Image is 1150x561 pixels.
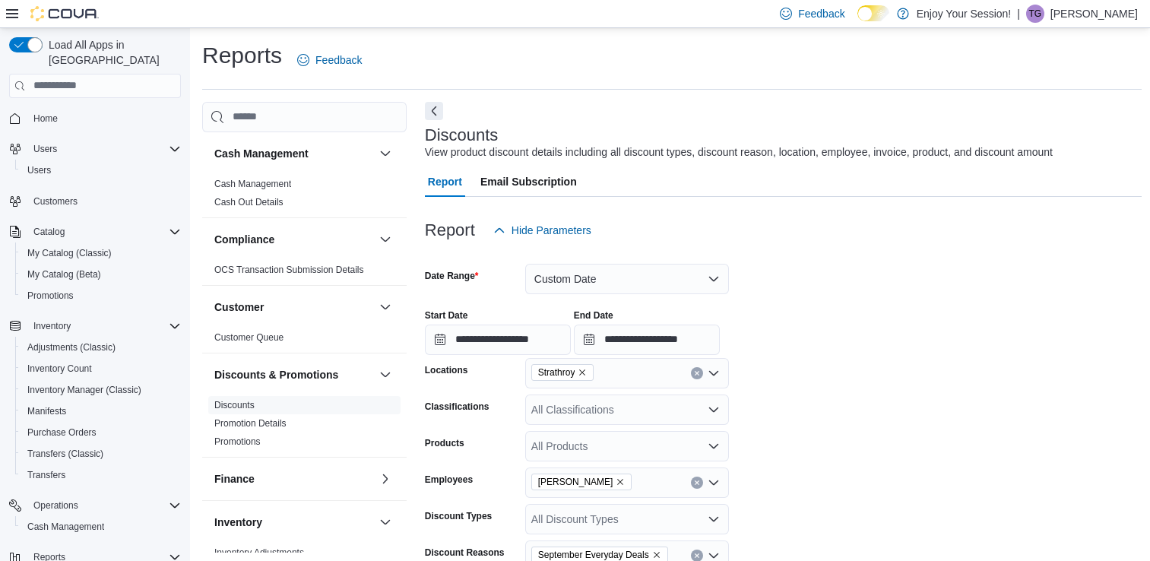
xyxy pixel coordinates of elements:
h3: Customer [214,300,264,315]
span: Adjustments (Classic) [21,338,181,357]
a: OCS Transaction Submission Details [214,265,364,275]
label: Locations [425,364,468,376]
div: View product discount details including all discount types, discount reason, location, employee, ... [425,144,1053,160]
button: Finance [376,470,394,488]
button: Catalog [27,223,71,241]
span: Report [428,166,462,197]
h3: Discounts & Promotions [214,367,338,382]
h1: Reports [202,40,282,71]
p: Enjoy Your Session! [917,5,1012,23]
span: Transfers (Classic) [21,445,181,463]
button: Remove September Everyday Deals from selection in this group [652,550,661,559]
span: Transfers [21,466,181,484]
a: My Catalog (Classic) [21,244,118,262]
label: Discount Types [425,510,492,522]
span: Home [27,109,181,128]
span: Transfers [27,469,65,481]
button: Operations [3,495,187,516]
button: Cash Management [214,146,373,161]
span: Purchase Orders [27,426,97,439]
span: Load All Apps in [GEOGRAPHIC_DATA] [43,37,181,68]
span: Home [33,113,58,125]
span: Cash Management [27,521,104,533]
button: Users [15,160,187,181]
span: Strathroy [531,364,594,381]
span: Inventory Adjustments [214,547,304,559]
span: Operations [33,499,78,512]
span: My Catalog (Classic) [21,244,181,262]
label: Start Date [425,309,468,322]
div: Customer [202,328,407,353]
button: Cash Management [376,144,394,163]
p: [PERSON_NAME] [1050,5,1138,23]
button: Adjustments (Classic) [15,337,187,358]
span: My Catalog (Beta) [21,265,181,284]
label: End Date [574,309,613,322]
h3: Report [425,221,475,239]
span: Inventory Manager (Classic) [27,384,141,396]
img: Cova [30,6,99,21]
span: Feedback [315,52,362,68]
input: Dark Mode [857,5,889,21]
h3: Discounts [425,126,499,144]
button: Home [3,107,187,129]
h3: Inventory [214,515,262,530]
span: Promotions [27,290,74,302]
span: Catalog [27,223,181,241]
a: Users [21,161,57,179]
button: Promotions [15,285,187,306]
span: Cash Out Details [214,196,284,208]
span: Customers [33,195,78,208]
button: Purchase Orders [15,422,187,443]
a: Manifests [21,402,72,420]
button: Customer [214,300,373,315]
button: Inventory Manager (Classic) [15,379,187,401]
span: Operations [27,496,181,515]
input: Press the down key to open a popover containing a calendar. [574,325,720,355]
button: Users [27,140,63,158]
button: Discounts & Promotions [376,366,394,384]
h3: Finance [214,471,255,487]
button: Inventory [3,315,187,337]
p: | [1017,5,1020,23]
span: Adjustments (Classic) [27,341,116,353]
button: Custom Date [525,264,729,294]
span: Email Subscription [480,166,577,197]
span: Cash Management [21,518,181,536]
button: Inventory [214,515,373,530]
button: Open list of options [708,513,720,525]
button: Hide Parameters [487,215,597,246]
button: Transfers (Classic) [15,443,187,464]
span: Dark Mode [857,21,858,22]
div: Discounts & Promotions [202,396,407,457]
button: Open list of options [708,367,720,379]
label: Date Range [425,270,479,282]
button: Operations [27,496,84,515]
span: Discounts [214,399,255,411]
a: Inventory Manager (Classic) [21,381,147,399]
a: Transfers [21,466,71,484]
span: Manifests [27,405,66,417]
span: My Catalog (Beta) [27,268,101,280]
button: Clear input [691,367,703,379]
span: Feedback [798,6,844,21]
a: Customer Queue [214,332,284,343]
button: Catalog [3,221,187,242]
label: Employees [425,474,473,486]
button: Discounts & Promotions [214,367,373,382]
a: Discounts [214,400,255,410]
button: Customer [376,298,394,316]
span: Users [27,140,181,158]
button: Inventory Count [15,358,187,379]
span: Inventory [27,317,181,335]
button: Remove Strathroy from selection in this group [578,368,587,377]
span: TG [1029,5,1042,23]
span: Users [33,143,57,155]
span: Inventory [33,320,71,332]
span: Inventory Count [27,363,92,375]
span: Catalog [33,226,65,238]
span: Cash Management [214,178,291,190]
a: Promotions [214,436,261,447]
a: Inventory Adjustments [214,547,304,558]
a: Adjustments (Classic) [21,338,122,357]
